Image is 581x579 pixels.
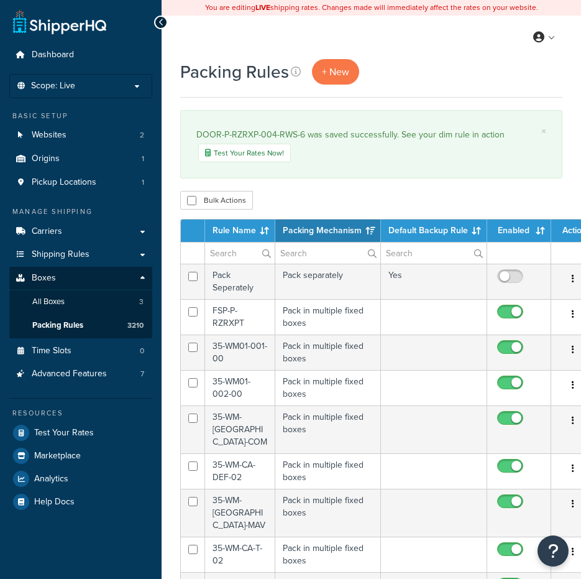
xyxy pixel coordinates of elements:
input: Search [205,243,275,264]
span: 7 [140,369,144,379]
th: Default Backup Rule: activate to sort column ascending [381,220,487,242]
td: 35-WM-[GEOGRAPHIC_DATA]-MAV [205,489,275,537]
span: 0 [140,346,144,356]
a: Shipping Rules [9,243,152,266]
span: Advanced Features [32,369,107,379]
span: + New [322,65,349,79]
li: Websites [9,124,152,147]
input: Search [381,243,487,264]
td: Pack in multiple fixed boxes [275,335,381,370]
span: All Boxes [32,297,65,307]
a: Marketplace [9,445,152,467]
div: Manage Shipping [9,206,152,217]
span: Scope: Live [31,81,75,91]
span: 3210 [127,320,144,331]
span: Carriers [32,226,62,237]
td: Pack Seperately [205,264,275,299]
a: Origins 1 [9,147,152,170]
span: Dashboard [32,50,74,60]
span: Marketplace [34,451,81,461]
a: Carriers [9,220,152,243]
a: × [541,126,546,136]
span: 1 [142,154,144,164]
li: Time Slots [9,340,152,363]
td: 35-WM01-002-00 [205,370,275,405]
td: 35-WM-CA-T-02 [205,537,275,572]
td: Pack in multiple fixed boxes [275,537,381,572]
td: Pack separately [275,264,381,299]
b: LIVE [255,2,270,13]
a: Time Slots 0 [9,340,152,363]
a: Websites 2 [9,124,152,147]
a: Test Your Rates Now! [198,144,291,162]
input: Search [275,243,380,264]
a: ShipperHQ Home [13,9,106,34]
td: Pack in multiple fixed boxes [275,405,381,453]
th: Packing Mechanism: activate to sort column ascending [275,220,381,242]
li: Origins [9,147,152,170]
li: Pickup Locations [9,171,152,194]
a: Advanced Features 7 [9,363,152,386]
span: 3 [139,297,144,307]
td: 35-WM-CA-DEF-02 [205,453,275,489]
a: Pickup Locations 1 [9,171,152,194]
span: Help Docs [34,497,75,507]
td: Yes [381,264,487,299]
div: Resources [9,408,152,419]
span: Boxes [32,273,56,284]
span: Origins [32,154,60,164]
button: Open Resource Center [538,535,569,567]
a: Test Your Rates [9,422,152,444]
th: Enabled: activate to sort column ascending [487,220,551,242]
span: Packing Rules [32,320,83,331]
span: Analytics [34,474,68,484]
span: 1 [142,177,144,188]
td: FSP-P-RZRXPT [205,299,275,335]
a: + New [312,59,359,85]
li: Advanced Features [9,363,152,386]
button: Bulk Actions [180,191,253,210]
a: Analytics [9,468,152,490]
a: Packing Rules 3210 [9,314,152,337]
td: Pack in multiple fixed boxes [275,370,381,405]
a: Help Docs [9,491,152,513]
li: Packing Rules [9,314,152,337]
div: Basic Setup [9,111,152,121]
a: All Boxes 3 [9,290,152,313]
td: 35-WM01-001-00 [205,335,275,370]
span: Shipping Rules [32,249,89,260]
li: Boxes [9,267,152,338]
span: Websites [32,130,66,141]
td: Pack in multiple fixed boxes [275,489,381,537]
span: Pickup Locations [32,177,96,188]
h1: Packing Rules [180,60,289,84]
a: Dashboard [9,44,152,67]
span: Test Your Rates [34,428,94,438]
span: Time Slots [32,346,71,356]
a: Boxes [9,267,152,290]
td: Pack in multiple fixed boxes [275,299,381,335]
span: 2 [140,130,144,141]
div: DOOR-P-RZRXP-004-RWS-6 was saved successfully. See your dim rule in action [196,126,546,162]
td: 35-WM-[GEOGRAPHIC_DATA]-COM [205,405,275,453]
th: Rule Name: activate to sort column ascending [205,220,275,242]
li: All Boxes [9,290,152,313]
td: Pack in multiple fixed boxes [275,453,381,489]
